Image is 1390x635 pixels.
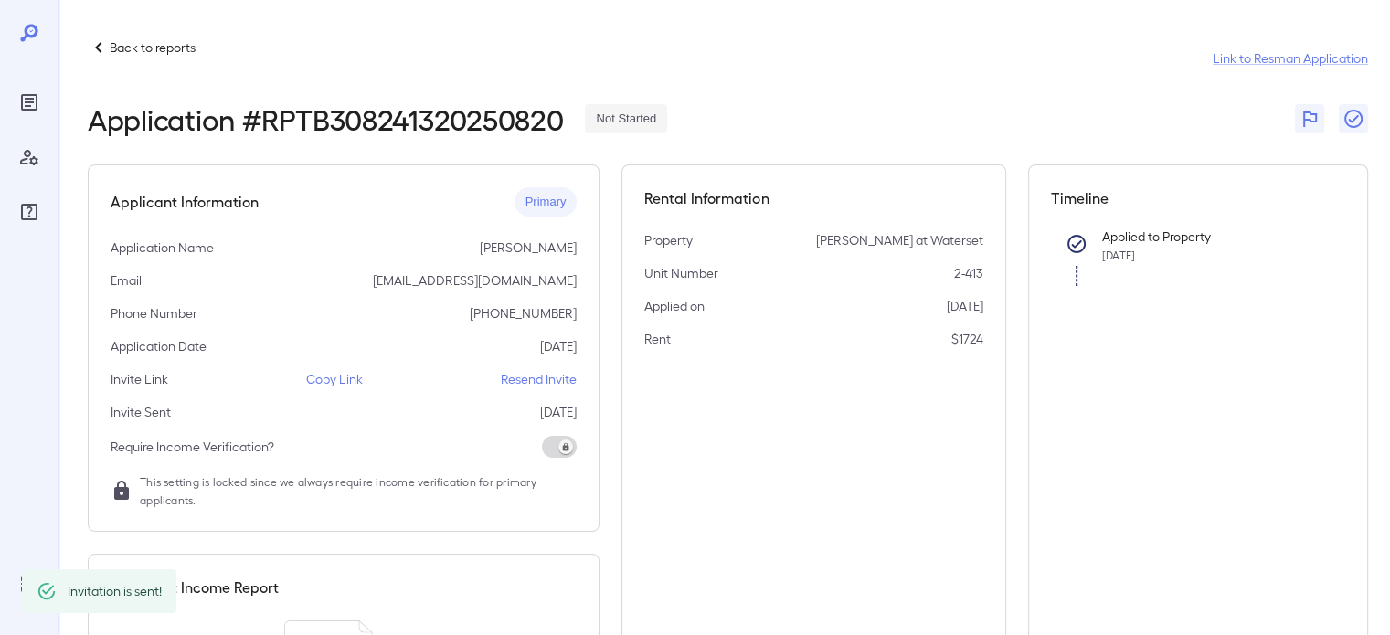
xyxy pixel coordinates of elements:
[110,38,196,57] p: Back to reports
[816,231,983,249] p: [PERSON_NAME] at Waterset
[501,370,577,388] p: Resend Invite
[111,238,214,257] p: Application Name
[111,370,168,388] p: Invite Link
[111,271,142,290] p: Email
[306,370,363,388] p: Copy Link
[111,577,279,598] h5: Applicant Income Report
[111,403,171,421] p: Invite Sent
[140,472,577,509] span: This setting is locked since we always require income verification for primary applicants.
[954,264,983,282] p: 2-413
[515,194,578,211] span: Primary
[373,271,577,290] p: [EMAIL_ADDRESS][DOMAIN_NAME]
[540,403,577,421] p: [DATE]
[68,575,162,608] div: Invitation is sent!
[644,330,671,348] p: Rent
[644,264,718,282] p: Unit Number
[111,438,274,456] p: Require Income Verification?
[1102,249,1135,261] span: [DATE]
[644,297,705,315] p: Applied on
[15,569,44,598] div: Log Out
[15,88,44,117] div: Reports
[480,238,577,257] p: [PERSON_NAME]
[111,304,197,323] p: Phone Number
[644,187,982,209] h5: Rental Information
[1295,104,1324,133] button: Flag Report
[15,197,44,227] div: FAQ
[1051,187,1345,209] h5: Timeline
[585,111,667,128] span: Not Started
[947,297,983,315] p: [DATE]
[470,304,577,323] p: [PHONE_NUMBER]
[951,330,983,348] p: $1724
[540,337,577,355] p: [DATE]
[644,231,693,249] p: Property
[88,102,563,135] h2: Application # RPTB308241320250820
[111,191,259,213] h5: Applicant Information
[1213,49,1368,68] a: Link to Resman Application
[15,143,44,172] div: Manage Users
[1102,228,1316,246] p: Applied to Property
[111,337,207,355] p: Application Date
[1339,104,1368,133] button: Close Report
